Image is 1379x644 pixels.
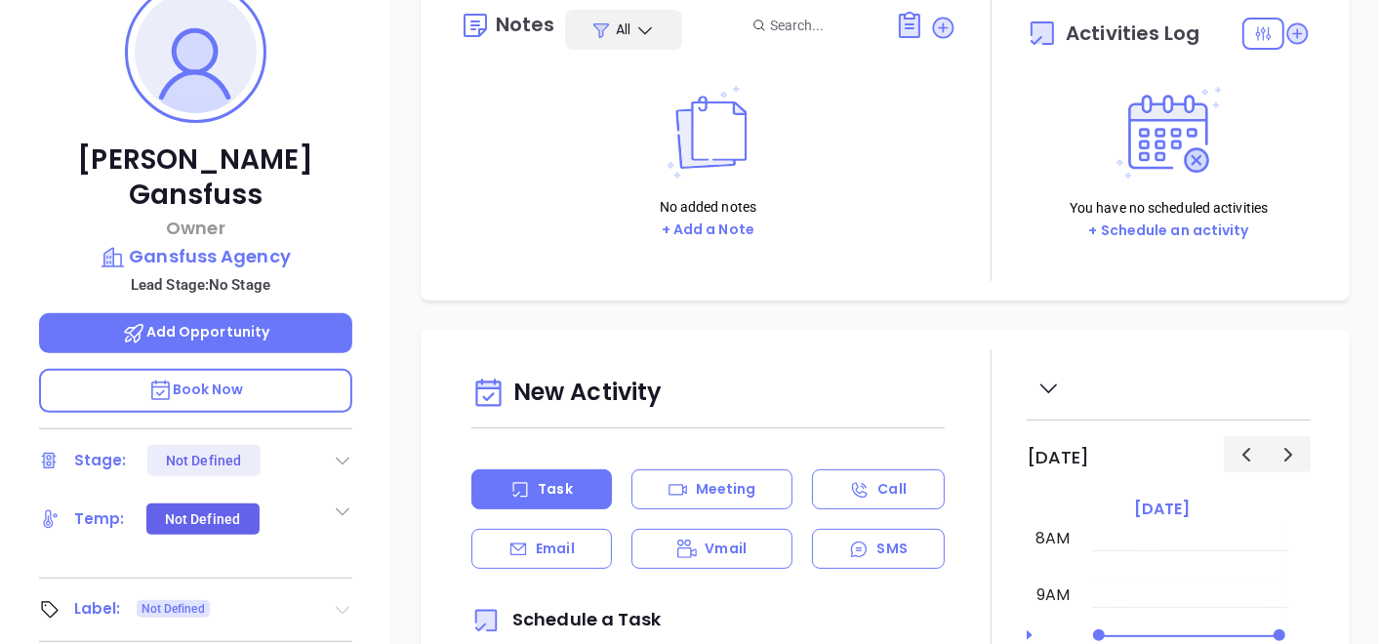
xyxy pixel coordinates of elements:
[536,539,575,559] p: Email
[1032,527,1074,550] div: 8am
[1224,436,1268,472] button: Previous day
[471,369,945,419] div: New Activity
[1027,447,1089,468] h2: [DATE]
[1066,23,1199,43] span: Activities Log
[877,539,908,559] p: SMS
[142,598,205,620] span: Not Defined
[49,272,352,298] p: Lead Stage: No Stage
[538,479,572,500] p: Task
[1033,584,1074,607] div: 9am
[1130,496,1194,523] a: [DATE]
[39,142,352,213] p: [PERSON_NAME] Gansfuss
[496,15,555,34] div: Notes
[1267,436,1311,472] button: Next day
[656,196,760,218] p: No added notes
[1070,197,1268,219] p: You have no scheduled activities
[165,503,240,535] div: Not Defined
[471,607,662,631] span: Schedule a Task
[877,479,906,500] p: Call
[1083,220,1255,242] button: + Schedule an activity
[705,539,747,559] p: Vmail
[74,504,125,534] div: Temp:
[1116,87,1222,180] img: Activities
[166,445,241,476] div: Not Defined
[696,479,756,500] p: Meeting
[39,215,352,241] p: Owner
[74,594,121,624] div: Label:
[122,322,270,342] span: Add Opportunity
[616,20,630,39] span: All
[770,15,873,36] input: Search...
[656,219,760,241] button: + Add a Note
[655,86,760,179] img: Notes
[74,446,127,475] div: Stage:
[148,380,244,399] span: Book Now
[39,243,352,270] a: Gansfuss Agency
